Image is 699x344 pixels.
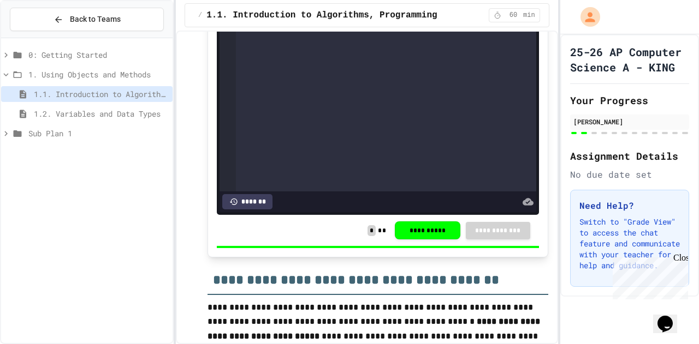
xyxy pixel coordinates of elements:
[34,88,168,100] span: 1.1. Introduction to Algorithms, Programming, and Compilers
[34,108,168,119] span: 1.2. Variables and Data Types
[28,49,168,61] span: 0: Getting Started
[579,199,680,212] h3: Need Help?
[573,117,686,126] div: [PERSON_NAME]
[198,11,202,20] span: /
[523,11,535,20] span: min
[653,300,688,333] iframe: chat widget
[608,253,688,299] iframe: chat widget
[206,9,516,22] span: 1.1. Introduction to Algorithms, Programming, and Compilers
[4,4,75,69] div: Chat with us now!Close
[570,168,689,181] div: No due date set
[579,216,680,271] p: Switch to "Grade View" to access the chat feature and communicate with your teacher for help and ...
[70,14,121,25] span: Back to Teams
[570,148,689,164] h2: Assignment Details
[505,11,522,20] span: 60
[28,128,168,139] span: Sub Plan 1
[28,69,168,80] span: 1. Using Objects and Methods
[570,93,689,108] h2: Your Progress
[570,44,689,75] h1: 25-26 AP Computer Science A - KING
[569,4,603,29] div: My Account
